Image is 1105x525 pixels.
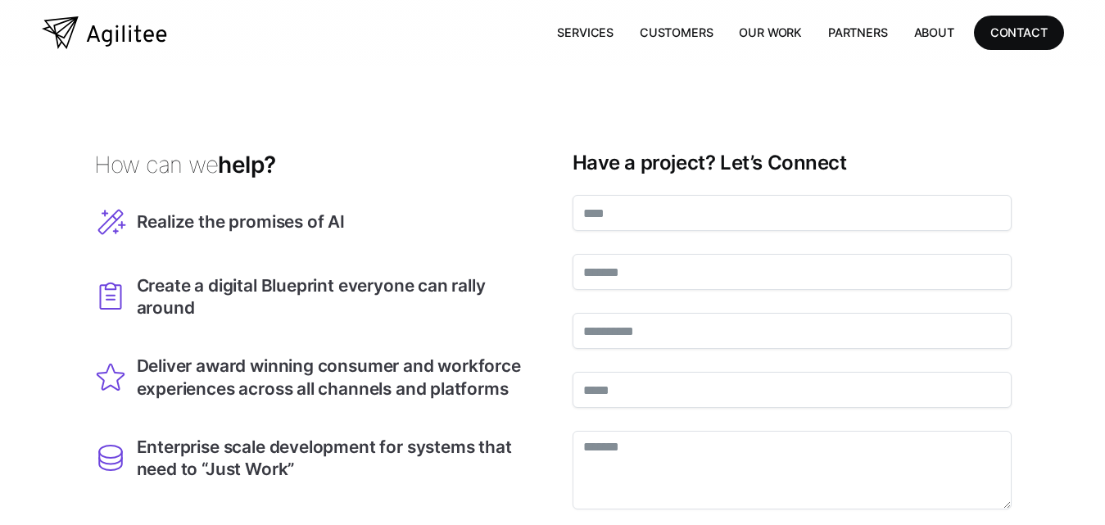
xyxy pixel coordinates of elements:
[137,274,533,319] div: Create a digital Blueprint everyone can rally around
[815,16,901,49] a: Partners
[94,151,533,179] h3: help?
[94,151,219,179] span: How can we
[137,436,533,480] div: Enterprise scale development for systems that need to “Just Work”
[573,151,1012,175] h3: Have a project? Let’s Connect
[544,16,627,49] a: Services
[137,355,533,399] div: Deliver award winning consumer and workforce experiences across all channels and platforms
[901,16,967,49] a: About
[137,210,345,233] div: Realize the promises of AI
[726,16,815,49] a: Our Work
[974,16,1064,49] a: CONTACT
[627,16,726,49] a: Customers
[42,16,167,49] a: home
[990,22,1048,43] div: CONTACT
